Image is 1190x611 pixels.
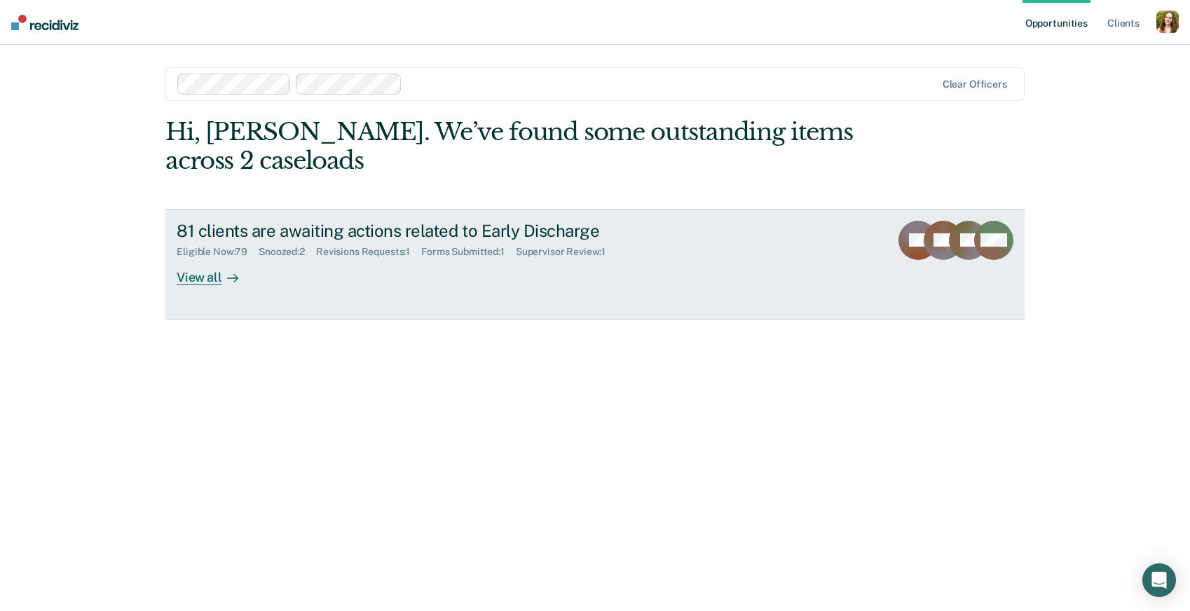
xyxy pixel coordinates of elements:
[516,246,617,258] div: Supervisor Review : 1
[165,209,1025,320] a: 81 clients are awaiting actions related to Early DischargeEligible Now:79Snoozed:2Revisions Reque...
[165,118,852,175] div: Hi, [PERSON_NAME]. We’ve found some outstanding items across 2 caseloads
[943,78,1007,90] div: Clear officers
[177,258,255,285] div: View all
[259,246,316,258] div: Snoozed : 2
[1142,563,1176,597] div: Open Intercom Messenger
[177,221,669,241] div: 81 clients are awaiting actions related to Early Discharge
[316,246,421,258] div: Revisions Requests : 1
[177,246,259,258] div: Eligible Now : 79
[11,15,78,30] img: Recidiviz
[421,246,516,258] div: Forms Submitted : 1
